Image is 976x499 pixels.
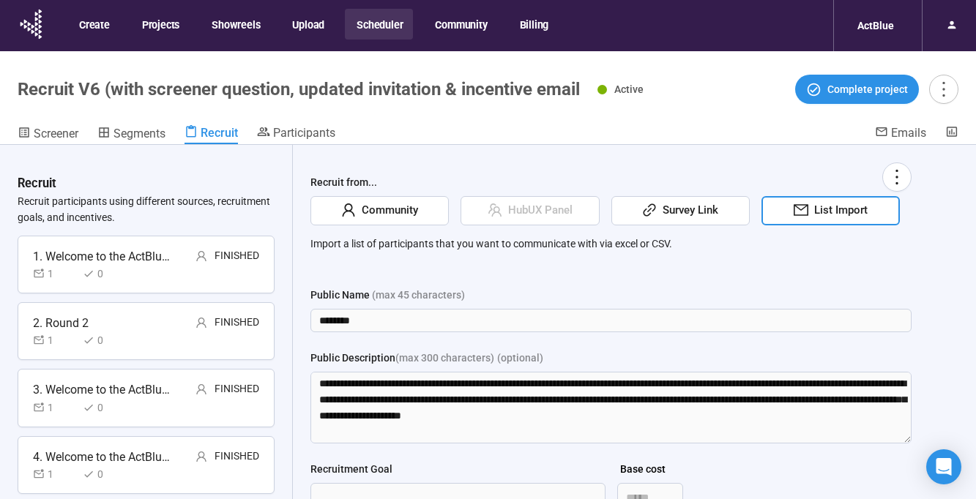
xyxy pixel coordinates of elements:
span: Emails [891,126,926,140]
span: user [195,250,207,262]
span: Community [356,202,418,220]
a: Screener [18,125,78,144]
span: Screener [34,127,78,140]
div: 1 [33,466,77,482]
h1: Recruit V6 (with screener question, updated invitation & incentive email [18,79,580,100]
h3: Recruit [18,174,56,193]
div: 2. Round 2 [33,314,89,332]
div: Finished [215,247,259,266]
div: 0 [83,399,127,416]
span: List Import [808,202,868,220]
span: user [195,317,207,329]
span: Participants [273,126,335,140]
p: Import a list of participants that you want to communicate with via excel or CSV. [310,236,912,252]
span: Survey Link [657,202,718,220]
span: team [488,203,502,217]
button: Community [423,9,497,40]
span: (max 45 characters) [372,287,465,303]
span: user [195,383,207,395]
button: Billing [508,9,559,40]
button: Scheduler [345,9,413,40]
div: Finished [215,380,259,399]
span: Segments [113,127,165,140]
div: Open Intercom Messenger [926,449,961,484]
div: 4. Welcome to the ActBlue Research Community! [33,448,172,466]
span: more [934,79,953,99]
span: user [341,203,356,217]
button: Showreels [200,9,270,40]
span: HubUX Panel [502,202,573,220]
span: Recruit [201,126,238,140]
button: more [929,75,958,104]
div: Public Description [310,350,494,366]
div: Base cost [620,461,666,477]
div: Recruitment Goal [310,461,392,477]
a: Recruit [185,125,238,144]
span: (max 300 characters) [395,350,494,366]
div: ActBlue [849,12,903,40]
span: Active [614,83,644,95]
button: Complete project [795,75,919,104]
div: Finished [215,314,259,332]
span: link [642,203,657,217]
span: mail [794,203,808,217]
div: 1 [33,266,77,282]
div: 1 [33,399,77,416]
a: Segments [97,125,165,144]
div: Finished [215,448,259,466]
button: Upload [280,9,335,40]
span: user [195,451,207,462]
span: more [887,167,906,187]
div: 0 [83,466,127,482]
div: 0 [83,332,127,348]
div: 1 [33,332,77,348]
div: Recruit from... [310,174,912,196]
span: Complete project [827,81,908,97]
button: Projects [130,9,190,40]
button: Create [67,9,120,40]
p: Recruit participants using different sources, recruitment goals, and incentives. [18,193,275,225]
div: 3. Welcome to the ActBlue Research Community! [33,380,172,399]
button: more [882,162,912,192]
div: 1. Welcome to the ActBlue Research Community! [33,247,172,266]
span: (optional) [497,350,543,366]
a: Emails [875,125,926,143]
div: Public Name [310,287,465,303]
div: 0 [83,266,127,282]
a: Participants [257,125,335,143]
